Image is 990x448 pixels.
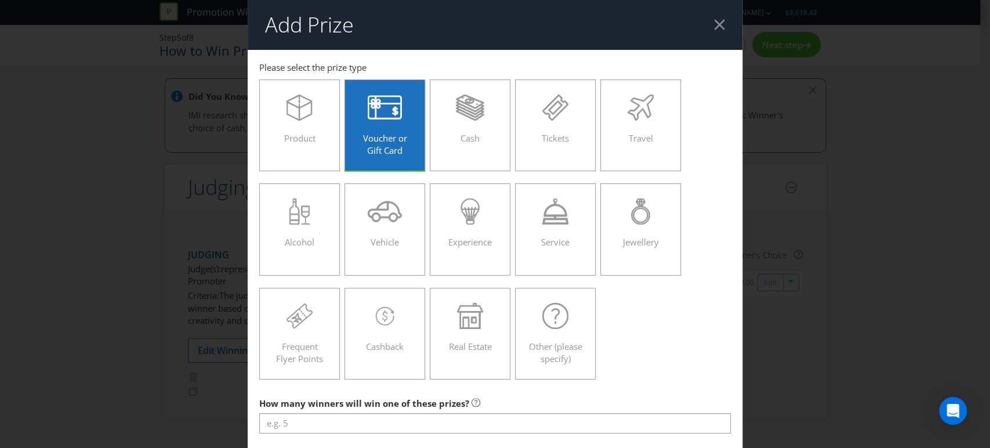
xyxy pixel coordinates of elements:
span: How many winners will win one of these prizes? [259,398,469,409]
div: Open Intercom Messenger [939,397,967,425]
span: Product [284,132,316,144]
span: Cashback [366,341,404,352]
span: Please select the prize type [259,62,367,73]
span: Alcohol [285,236,314,248]
h2: Add Prize [265,13,354,37]
span: Other (please specify) [529,341,582,364]
span: Service [541,236,570,248]
span: Real Estate [449,341,492,352]
span: Jewellery [623,236,659,248]
span: Travel [629,132,653,144]
span: Voucher or Gift Card [363,132,407,156]
span: Frequent Flyer Points [276,341,323,364]
input: e.g. 5 [259,413,731,433]
span: Vehicle [371,236,399,248]
span: Tickets [542,132,569,144]
span: Cash [460,132,480,144]
span: Experience [448,236,492,248]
